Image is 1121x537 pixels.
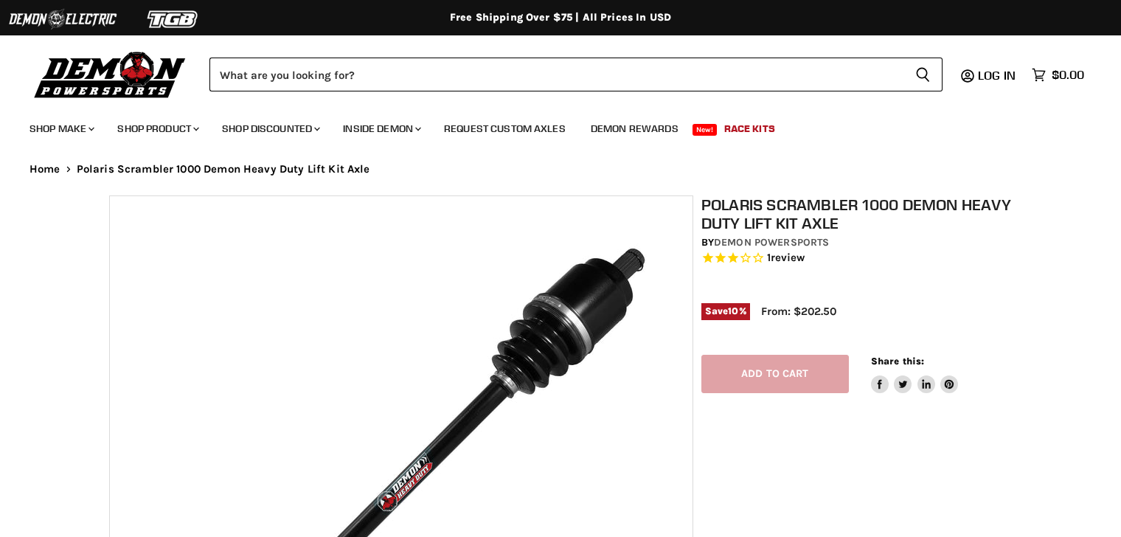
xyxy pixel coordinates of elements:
[871,356,924,367] span: Share this:
[18,108,1080,144] ul: Main menu
[728,305,738,316] span: 10
[713,114,786,144] a: Race Kits
[701,251,1020,266] span: Rated 3.0 out of 5 stars 1 reviews
[714,236,829,249] a: Demon Powersports
[761,305,836,318] span: From: $202.50
[767,252,805,265] span: 1 reviews
[971,69,1024,82] a: Log in
[693,124,718,136] span: New!
[29,48,191,100] img: Demon Powersports
[118,5,229,33] img: TGB Logo 2
[1024,64,1091,86] a: $0.00
[433,114,577,144] a: Request Custom Axles
[29,163,60,176] a: Home
[106,114,208,144] a: Shop Product
[871,355,959,394] aside: Share this:
[701,235,1020,251] div: by
[903,58,943,91] button: Search
[211,114,329,144] a: Shop Discounted
[209,58,903,91] input: Search
[580,114,690,144] a: Demon Rewards
[701,303,750,319] span: Save %
[701,195,1020,232] h1: Polaris Scrambler 1000 Demon Heavy Duty Lift Kit Axle
[7,5,118,33] img: Demon Electric Logo 2
[771,252,805,265] span: review
[978,68,1016,83] span: Log in
[1052,68,1084,82] span: $0.00
[332,114,430,144] a: Inside Demon
[209,58,943,91] form: Product
[77,163,370,176] span: Polaris Scrambler 1000 Demon Heavy Duty Lift Kit Axle
[18,114,103,144] a: Shop Make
